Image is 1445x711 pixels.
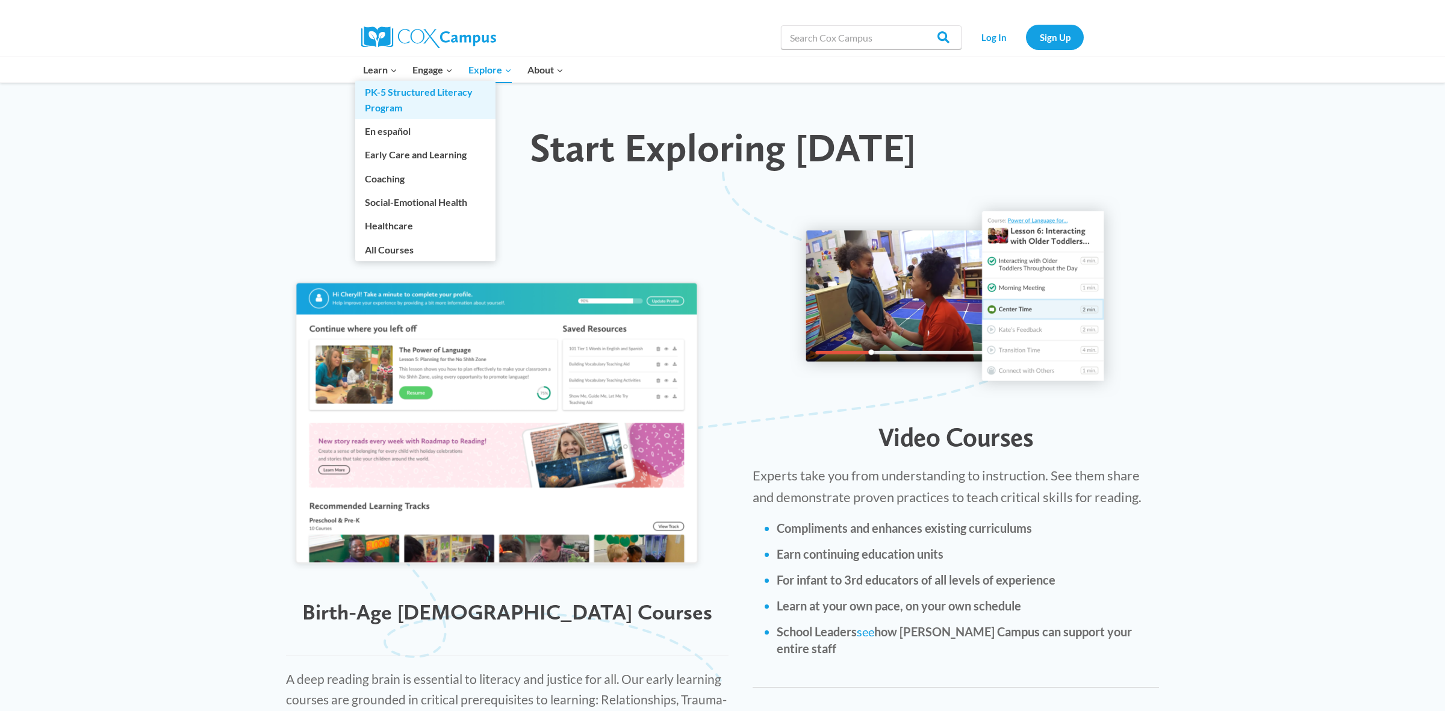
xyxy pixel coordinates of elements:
[781,25,962,49] input: Search Cox Campus
[878,421,1034,453] span: Video Courses
[777,624,1132,656] strong: School Leaders how [PERSON_NAME] Campus can support your entire staff
[286,275,707,575] img: course-preview
[361,26,496,48] img: Cox Campus
[857,624,874,639] a: see
[530,123,916,171] span: Start Exploring [DATE]
[302,599,712,625] span: Birth-Age [DEMOGRAPHIC_DATA] Courses
[355,81,496,119] a: PK-5 Structured Literacy Program
[461,57,520,82] button: Child menu of Explore
[777,521,1032,535] strong: Compliments and enhances existing curriculums
[777,547,943,561] strong: Earn continuing education units
[968,25,1020,49] a: Log In
[355,57,405,82] button: Child menu of Learn
[355,191,496,214] a: Social-Emotional Health
[355,214,496,237] a: Healthcare
[405,57,461,82] button: Child menu of Engage
[355,238,496,261] a: All Courses
[355,167,496,190] a: Coaching
[790,195,1121,398] img: course-video-preview
[753,467,1142,505] span: Experts take you from understanding to instruction. See them share and demonstrate proven practic...
[777,573,1055,587] strong: For infant to 3rd educators of all levels of experience
[355,143,496,166] a: Early Care and Learning
[355,120,496,143] a: En español
[520,57,571,82] button: Child menu of About
[777,598,1021,613] strong: Learn at your own pace, on your own schedule
[355,57,571,82] nav: Primary Navigation
[1026,25,1084,49] a: Sign Up
[968,25,1084,49] nav: Secondary Navigation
